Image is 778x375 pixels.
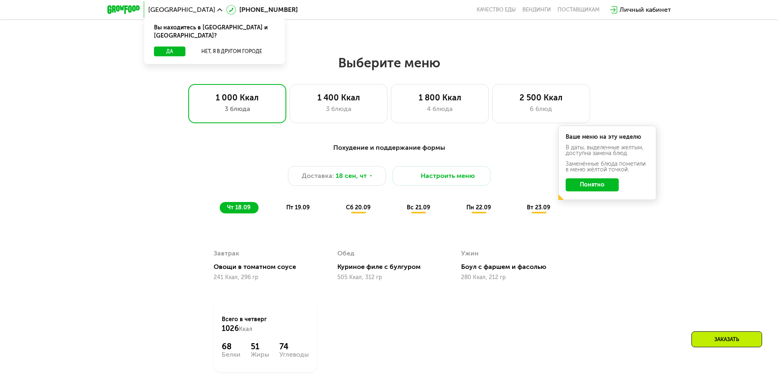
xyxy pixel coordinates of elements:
[691,331,762,347] div: Заказать
[407,204,430,211] span: вс 21.09
[26,55,752,71] h2: Выберите меню
[392,166,490,186] button: Настроить меню
[197,104,278,114] div: 3 блюда
[501,93,582,102] div: 2 500 Ккал
[298,104,379,114] div: 3 блюда
[566,161,649,173] div: Заменённые блюда пометили в меню жёлтой точкой.
[144,17,285,47] div: Вы находитесь в [GEOGRAPHIC_DATA] и [GEOGRAPHIC_DATA]?
[147,143,631,153] div: Похудение и поддержание формы
[566,134,649,140] div: Ваше меню на эту неделю
[566,178,619,191] button: Понятно
[461,344,564,350] div: 280 Ккал, 212 гр
[298,93,379,102] div: 1 400 Ккал
[154,47,185,56] button: Да
[197,93,278,102] div: 1 000 Ккал
[226,5,298,15] a: [PHONE_NUMBER]
[461,317,479,329] div: Ужин
[214,333,323,342] div: Овощи в томатном соусе
[337,318,354,330] div: Обед
[337,333,447,342] div: Куриное филе с булгуром
[214,318,239,330] div: Завтрак
[557,7,600,13] div: поставщикам
[148,7,215,13] span: [GEOGRAPHIC_DATA]
[227,204,250,211] span: чт 18.09
[466,204,491,211] span: пн 22.09
[214,345,317,351] div: 241 Ккал, 296 гр
[346,204,370,211] span: сб 20.09
[399,93,480,102] div: 1 800 Ккал
[286,204,310,211] span: пт 19.09
[620,5,671,15] div: Личный кабинет
[522,7,551,13] a: Вендинги
[501,104,582,114] div: 6 блюд
[337,345,441,351] div: 505 Ккал, 312 гр
[336,171,367,181] span: 18 сен, чт
[477,7,516,13] a: Качество еды
[399,104,480,114] div: 4 блюда
[461,332,571,340] div: Боул с фаршем и фасолью
[566,145,649,156] div: В даты, выделенные желтым, доступна замена блюд.
[302,171,334,181] span: Доставка:
[527,204,550,211] span: вт 23.09
[189,47,275,56] button: Нет, я в другом городе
